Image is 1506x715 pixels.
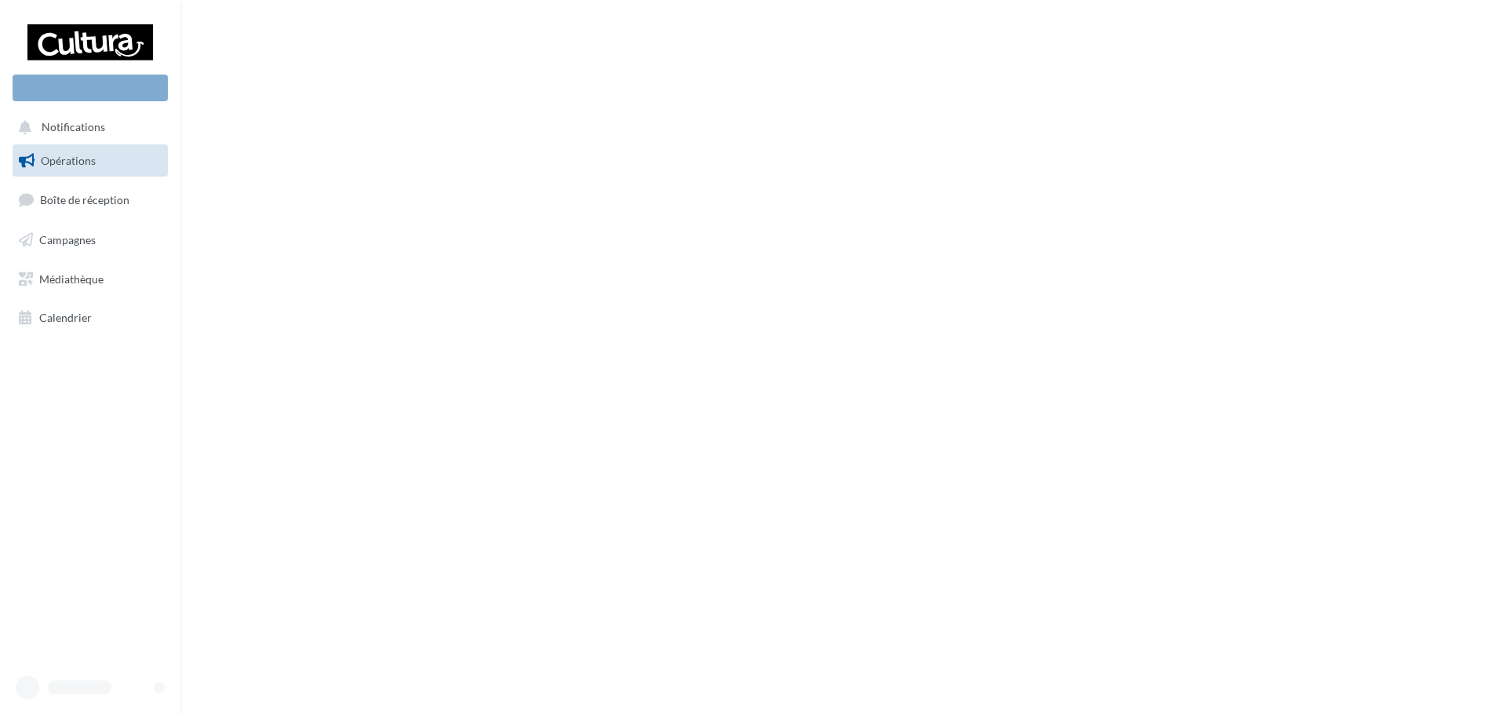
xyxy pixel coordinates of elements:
a: Boîte de réception [9,183,171,217]
div: Nouvelle campagne [13,75,168,101]
a: Médiathèque [9,263,171,296]
span: Médiathèque [39,272,104,285]
a: Campagnes [9,224,171,257]
a: Calendrier [9,301,171,334]
span: Calendrier [39,311,92,324]
span: Boîte de réception [40,193,129,206]
span: Opérations [41,154,96,167]
span: Notifications [42,121,105,134]
span: Campagnes [39,233,96,246]
a: Opérations [9,144,171,177]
